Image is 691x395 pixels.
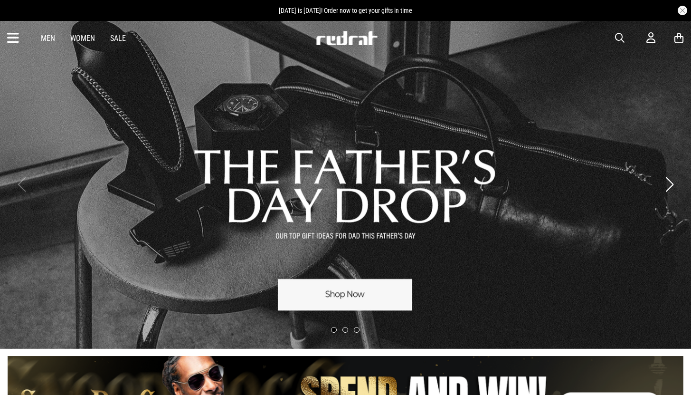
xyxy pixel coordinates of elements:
a: Women [70,34,95,43]
button: Next slide [663,174,676,195]
span: [DATE] is [DATE]! Order now to get your gifts in time [279,7,412,14]
a: Sale [110,34,126,43]
button: Previous slide [15,174,28,195]
img: Redrat logo [315,31,378,45]
a: Men [41,34,55,43]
